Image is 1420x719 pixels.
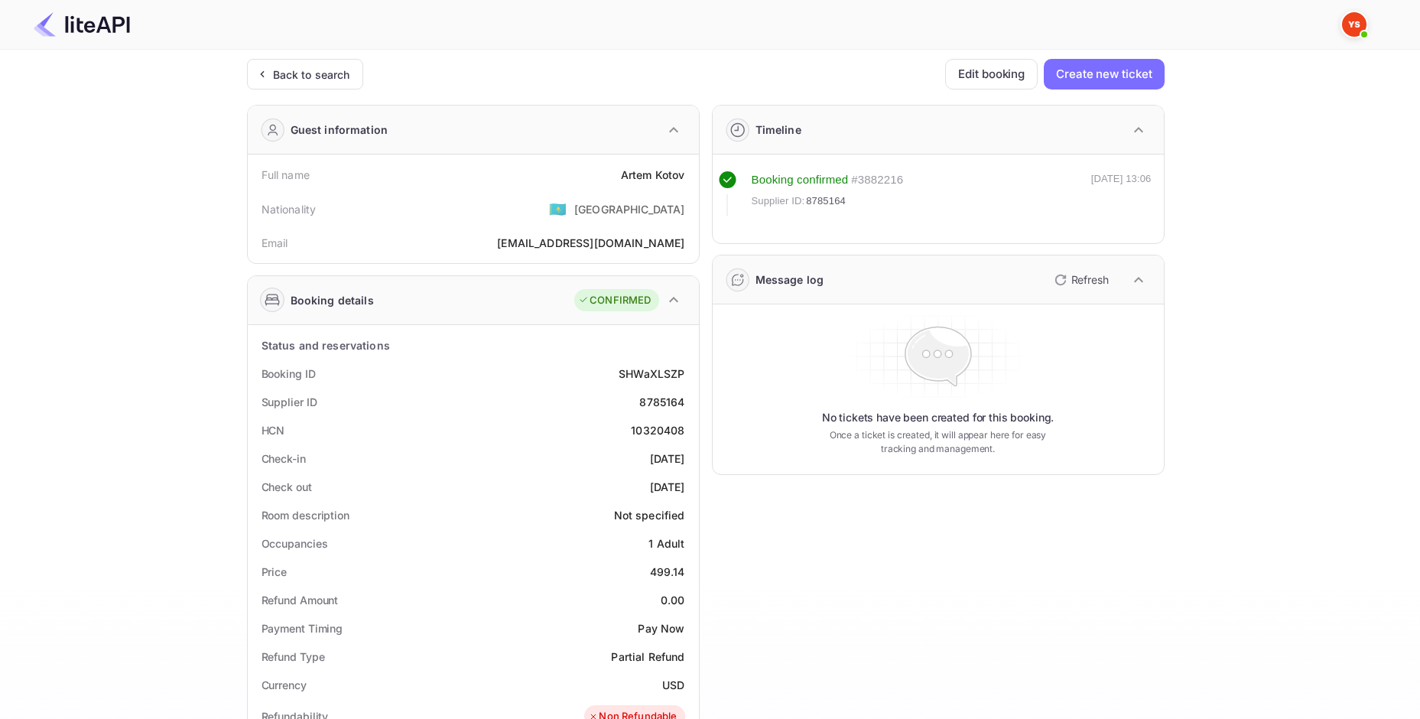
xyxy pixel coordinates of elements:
[851,171,903,189] div: # 3882216
[262,649,325,665] div: Refund Type
[650,451,685,467] div: [DATE]
[806,194,846,209] span: 8785164
[1044,59,1164,89] button: Create new ticket
[822,410,1054,425] p: No tickets have been created for this booking.
[262,564,288,580] div: Price
[621,167,685,183] div: Artem Kotov
[262,507,349,523] div: Room description
[291,122,388,138] div: Guest information
[291,292,374,308] div: Booking details
[945,59,1038,89] button: Edit booking
[638,620,684,636] div: Pay Now
[650,479,685,495] div: [DATE]
[1045,268,1115,292] button: Refresh
[661,592,685,608] div: 0.00
[1091,171,1152,216] div: [DATE] 13:06
[262,366,316,382] div: Booking ID
[1342,12,1366,37] img: Yandex Support
[262,167,310,183] div: Full name
[262,677,307,693] div: Currency
[262,592,339,608] div: Refund Amount
[262,422,285,438] div: HCN
[578,293,651,308] div: CONFIRMED
[755,272,824,288] div: Message log
[1071,272,1109,288] p: Refresh
[817,428,1059,456] p: Once a ticket is created, it will appear here for easy tracking and management.
[262,451,306,467] div: Check-in
[262,235,288,251] div: Email
[648,535,684,551] div: 1 Adult
[549,195,567,223] span: United States
[619,366,684,382] div: SHWaXLSZP
[611,649,684,665] div: Partial Refund
[755,122,801,138] div: Timeline
[574,201,685,217] div: [GEOGRAPHIC_DATA]
[752,194,805,209] span: Supplier ID:
[273,67,350,83] div: Back to search
[639,394,684,410] div: 8785164
[631,422,684,438] div: 10320408
[262,337,390,353] div: Status and reservations
[262,620,343,636] div: Payment Timing
[262,201,317,217] div: Nationality
[662,677,684,693] div: USD
[262,535,328,551] div: Occupancies
[262,394,317,410] div: Supplier ID
[262,479,312,495] div: Check out
[497,235,684,251] div: [EMAIL_ADDRESS][DOMAIN_NAME]
[650,564,685,580] div: 499.14
[34,12,130,37] img: LiteAPI Logo
[614,507,685,523] div: Not specified
[752,171,849,189] div: Booking confirmed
